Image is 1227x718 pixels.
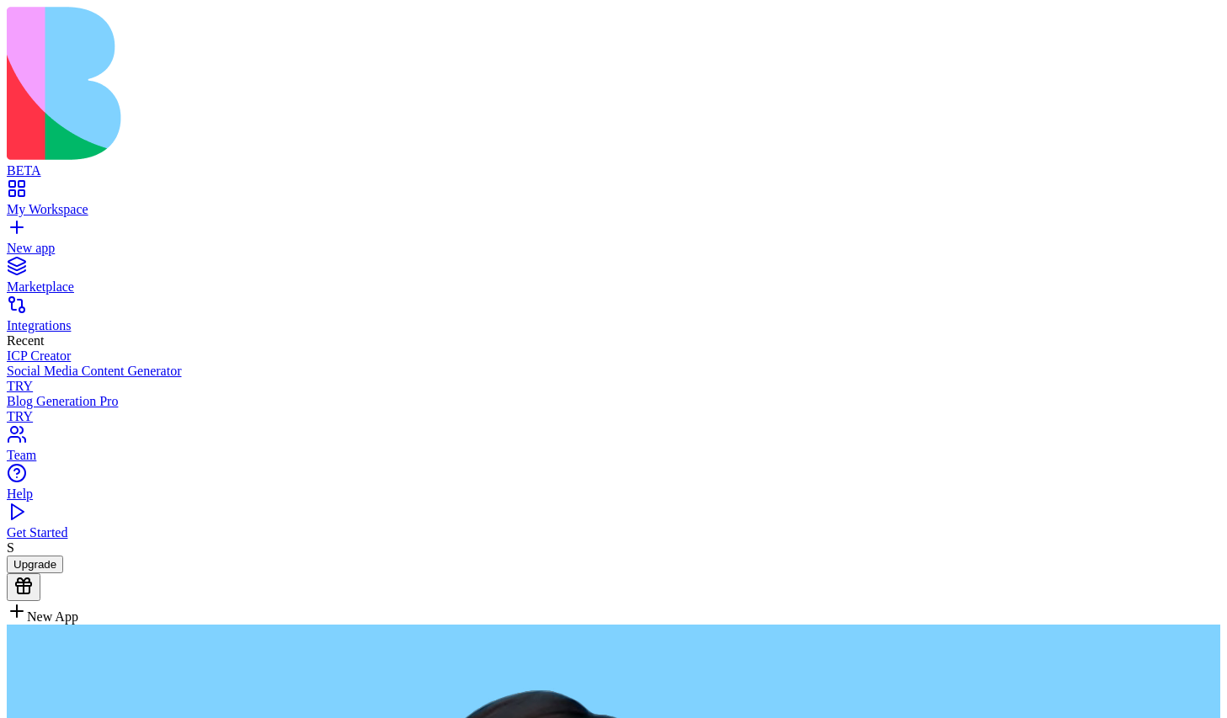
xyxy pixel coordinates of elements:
[7,303,1220,333] a: Integrations
[7,333,44,348] span: Recent
[7,379,1220,394] div: TRY
[7,318,1220,333] div: Integrations
[7,226,1220,256] a: New app
[7,471,1220,502] a: Help
[7,187,1220,217] a: My Workspace
[7,364,1220,379] div: Social Media Content Generator
[7,348,1220,364] a: ICP Creator
[7,264,1220,295] a: Marketplace
[7,394,1220,424] a: Blog Generation ProTRY
[7,163,1220,178] div: BETA
[7,241,1220,256] div: New app
[7,448,1220,463] div: Team
[7,487,1220,502] div: Help
[7,148,1220,178] a: BETA
[7,409,1220,424] div: TRY
[7,433,1220,463] a: Team
[7,202,1220,217] div: My Workspace
[7,364,1220,394] a: Social Media Content GeneratorTRY
[7,540,14,555] span: S
[7,556,63,573] button: Upgrade
[7,279,1220,295] div: Marketplace
[27,609,78,624] span: New App
[7,510,1220,540] a: Get Started
[7,7,684,160] img: logo
[7,556,63,571] a: Upgrade
[7,525,1220,540] div: Get Started
[7,394,1220,409] div: Blog Generation Pro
